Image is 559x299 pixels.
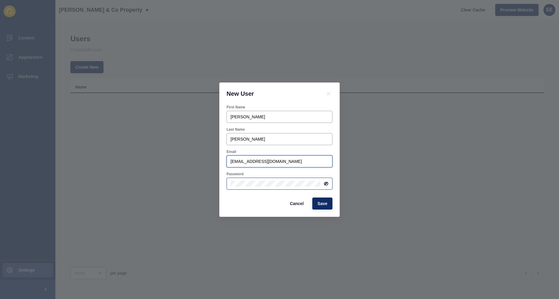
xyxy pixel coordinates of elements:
[227,127,245,132] label: Last Name
[285,198,309,210] button: Cancel
[227,90,317,98] h1: New User
[227,172,244,176] label: Password
[227,105,245,110] label: First Name
[227,149,236,154] label: Email
[312,198,332,210] button: Save
[317,201,327,207] span: Save
[290,201,304,207] span: Cancel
